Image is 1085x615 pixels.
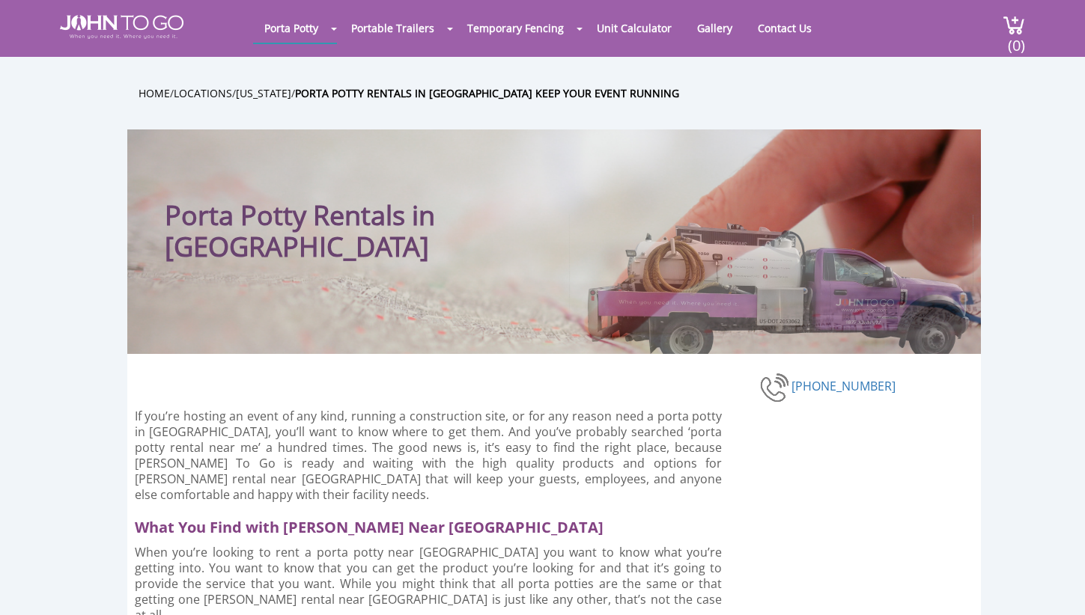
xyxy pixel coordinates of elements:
[586,13,683,43] a: Unit Calculator
[165,159,648,263] h1: Porta Potty Rentals in [GEOGRAPHIC_DATA]
[135,510,735,537] h2: What You Find with [PERSON_NAME] Near [GEOGRAPHIC_DATA]
[139,85,992,102] ul: / / /
[139,86,170,100] a: Home
[236,86,291,100] a: [US_STATE]
[569,215,973,354] img: Truck
[1003,15,1025,35] img: cart a
[760,371,791,404] img: phone-number
[295,86,679,100] a: Porta Potty Rentals in [GEOGRAPHIC_DATA] Keep Your Event Running
[174,86,232,100] a: Locations
[60,15,183,39] img: JOHN to go
[253,13,329,43] a: Porta Potty
[340,13,446,43] a: Portable Trailers
[1007,23,1025,55] span: (0)
[686,13,744,43] a: Gallery
[135,409,723,503] p: If you’re hosting an event of any kind, running a construction site, or for any reason need a por...
[747,13,823,43] a: Contact Us
[456,13,575,43] a: Temporary Fencing
[791,378,896,394] a: [PHONE_NUMBER]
